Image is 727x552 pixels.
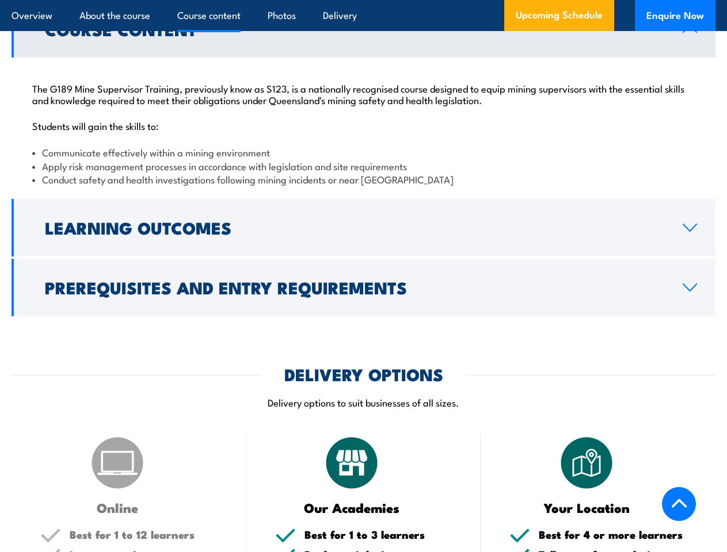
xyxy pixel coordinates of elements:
h3: Online [40,501,195,514]
li: Communicate effectively within a mining environment [32,145,695,159]
p: The G189 Mine Supervisor Training, previously know as S123, is a nationally recognised course des... [32,82,695,105]
a: Learning Outcomes [12,199,715,256]
p: Students will gain the skills to: [32,120,695,131]
h2: DELIVERY OPTIONS [284,366,443,381]
h5: Best for 1 to 12 learners [70,529,218,540]
p: Delivery options to suit businesses of all sizes. [12,396,715,409]
h5: Best for 4 or more learners [539,529,687,540]
li: Conduct safety and health investigations following mining incidents or near [GEOGRAPHIC_DATA] [32,172,695,186]
h2: Course Content [45,21,664,36]
h2: Learning Outcomes [45,220,664,235]
h5: Best for 1 to 3 learners [304,529,452,540]
a: Prerequisites and Entry Requirements [12,259,715,316]
h3: Our Academies [275,501,429,514]
h2: Prerequisites and Entry Requirements [45,279,664,294]
li: Apply risk management processes in accordance with legislation and site requirements [32,159,695,172]
h3: Your Location [509,501,664,514]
